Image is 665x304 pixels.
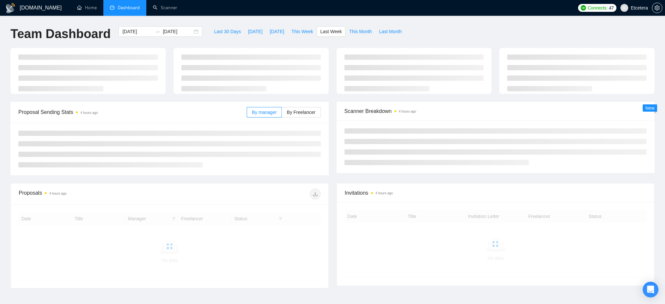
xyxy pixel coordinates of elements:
span: 47 [609,4,614,11]
div: Open Intercom Messenger [643,282,658,297]
button: Last Month [375,26,405,37]
span: user [622,6,627,10]
a: searchScanner [153,5,177,11]
span: Proposal Sending Stats [18,108,247,116]
span: dashboard [110,5,114,10]
button: Last Week [317,26,345,37]
span: By manager [252,110,277,115]
button: Last 30 Days [210,26,244,37]
time: 4 hours ago [49,192,67,195]
span: This Month [349,28,372,35]
h1: Team Dashboard [10,26,111,42]
span: Scanner Breakdown [344,107,647,115]
button: setting [652,3,662,13]
div: Proposals [19,189,170,199]
span: [DATE] [248,28,262,35]
button: [DATE] [266,26,288,37]
span: swap-right [155,29,160,34]
span: Connects: [588,4,608,11]
img: upwork-logo.png [581,5,586,11]
button: This Month [345,26,375,37]
span: This Week [291,28,313,35]
span: New [645,105,655,111]
span: [DATE] [270,28,284,35]
span: Last Month [379,28,402,35]
img: logo [5,3,16,13]
a: homeHome [77,5,97,11]
span: By Freelancer [287,110,315,115]
time: 4 hours ago [80,111,98,115]
span: Invitations [345,189,647,197]
span: to [155,29,160,34]
button: [DATE] [244,26,266,37]
span: Last 30 Days [214,28,241,35]
time: 4 hours ago [376,191,393,195]
input: Start date [122,28,152,35]
button: This Week [288,26,317,37]
span: Dashboard [118,5,140,11]
a: setting [652,5,662,11]
input: End date [163,28,193,35]
span: Last Week [320,28,342,35]
time: 4 hours ago [399,110,416,113]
